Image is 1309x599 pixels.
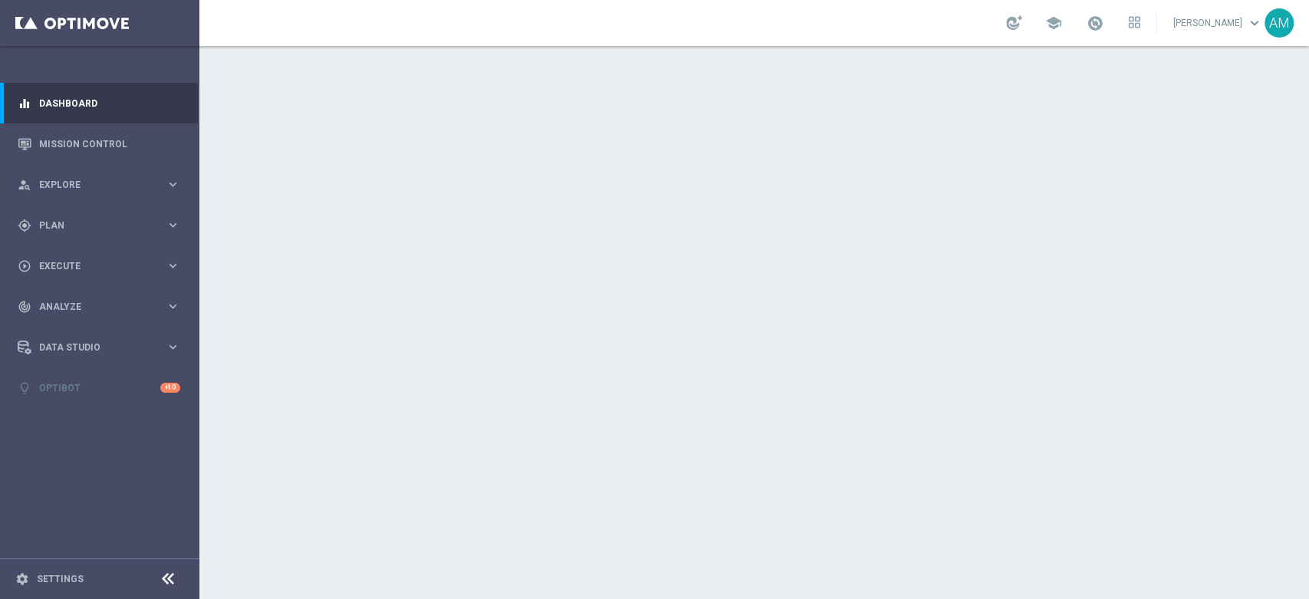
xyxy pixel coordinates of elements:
[18,123,180,164] div: Mission Control
[39,262,166,271] span: Execute
[166,177,180,192] i: keyboard_arrow_right
[39,343,166,352] span: Data Studio
[18,300,31,314] i: track_changes
[18,83,180,123] div: Dashboard
[1172,12,1265,35] a: [PERSON_NAME]keyboard_arrow_down
[17,138,181,150] button: Mission Control
[18,259,166,273] div: Execute
[18,219,31,232] i: gps_fixed
[39,367,160,408] a: Optibot
[39,180,166,189] span: Explore
[18,259,31,273] i: play_circle_outline
[17,179,181,191] button: person_search Explore keyboard_arrow_right
[37,574,84,584] a: Settings
[17,219,181,232] button: gps_fixed Plan keyboard_arrow_right
[166,218,180,232] i: keyboard_arrow_right
[39,123,180,164] a: Mission Control
[18,300,166,314] div: Analyze
[18,367,180,408] div: Optibot
[160,383,180,393] div: +10
[17,341,181,354] button: Data Studio keyboard_arrow_right
[39,302,166,311] span: Analyze
[17,260,181,272] button: play_circle_outline Execute keyboard_arrow_right
[18,97,31,110] i: equalizer
[166,340,180,354] i: keyboard_arrow_right
[18,219,166,232] div: Plan
[18,178,166,192] div: Explore
[18,341,166,354] div: Data Studio
[17,382,181,394] button: lightbulb Optibot +10
[15,572,29,586] i: settings
[18,178,31,192] i: person_search
[1246,15,1263,31] span: keyboard_arrow_down
[166,258,180,273] i: keyboard_arrow_right
[17,97,181,110] button: equalizer Dashboard
[166,299,180,314] i: keyboard_arrow_right
[1045,15,1062,31] span: school
[1265,8,1294,38] div: AM
[17,301,181,313] button: track_changes Analyze keyboard_arrow_right
[39,221,166,230] span: Plan
[18,381,31,395] i: lightbulb
[39,83,180,123] a: Dashboard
